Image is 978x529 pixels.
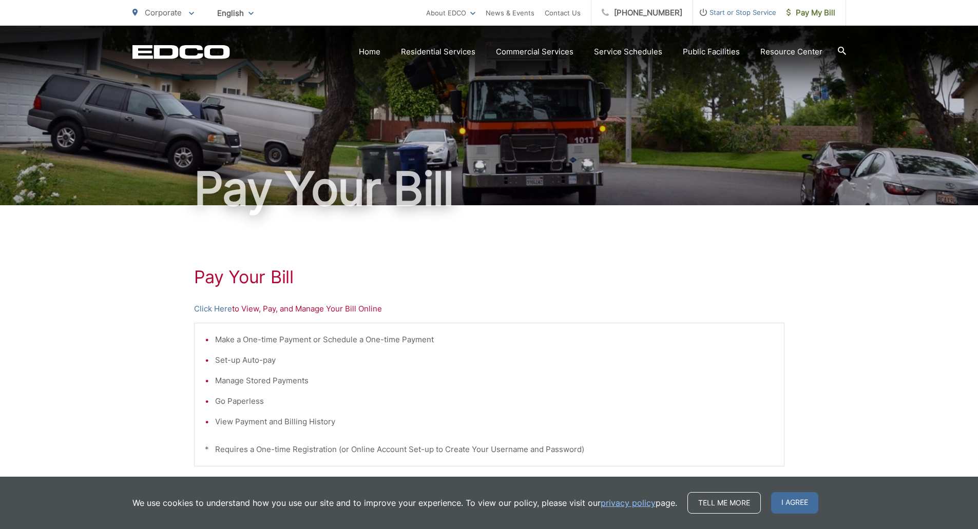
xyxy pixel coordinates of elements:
[215,334,774,346] li: Make a One-time Payment or Schedule a One-time Payment
[215,395,774,407] li: Go Paperless
[215,354,774,366] li: Set-up Auto-pay
[601,497,656,509] a: privacy policy
[545,7,581,19] a: Contact Us
[132,497,677,509] p: We use cookies to understand how you use our site and to improve your experience. To view our pol...
[205,443,774,456] p: * Requires a One-time Registration (or Online Account Set-up to Create Your Username and Password)
[687,492,761,514] a: Tell me more
[194,303,232,315] a: Click Here
[787,7,835,19] span: Pay My Bill
[496,46,573,58] a: Commercial Services
[683,46,740,58] a: Public Facilities
[359,46,380,58] a: Home
[132,45,230,59] a: EDCD logo. Return to the homepage.
[486,7,534,19] a: News & Events
[215,375,774,387] li: Manage Stored Payments
[132,163,846,214] h1: Pay Your Bill
[760,46,822,58] a: Resource Center
[401,46,475,58] a: Residential Services
[145,8,182,17] span: Corporate
[194,267,784,287] h1: Pay Your Bill
[194,303,784,315] p: to View, Pay, and Manage Your Bill Online
[215,416,774,428] li: View Payment and Billing History
[209,4,261,22] span: English
[771,492,818,514] span: I agree
[594,46,662,58] a: Service Schedules
[426,7,475,19] a: About EDCO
